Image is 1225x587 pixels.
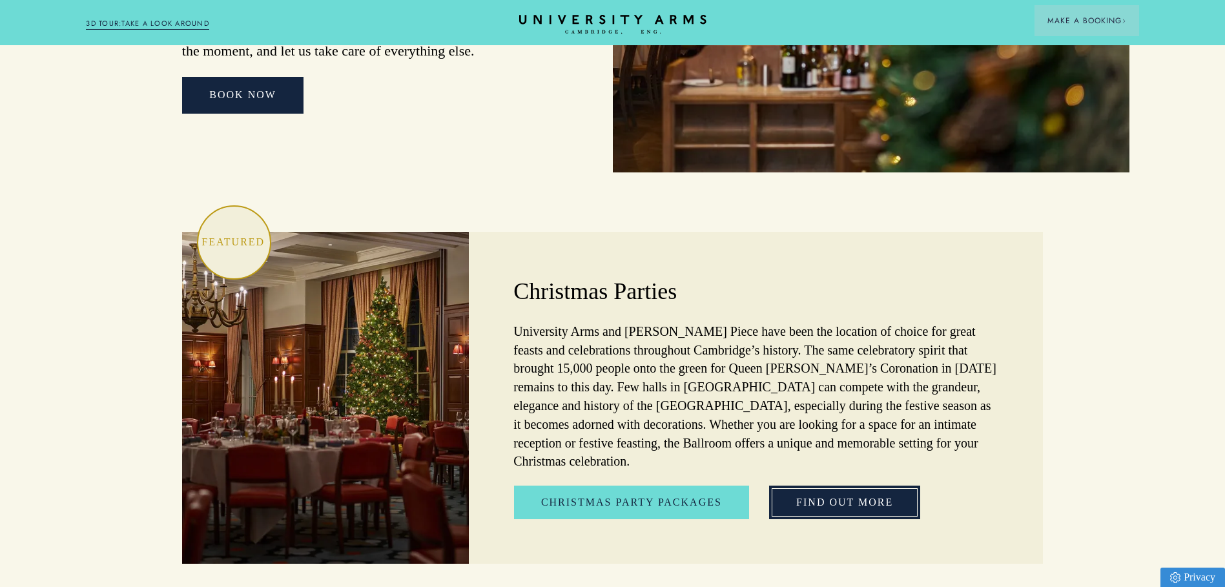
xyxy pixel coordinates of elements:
a: Privacy [1160,568,1225,587]
img: Privacy [1170,572,1180,583]
p: Featured [197,232,270,253]
button: Make a BookingArrow icon [1035,5,1139,36]
a: Find out More [769,486,920,519]
a: Home [519,15,706,35]
p: University Arms and [PERSON_NAME] Piece have been the location of choice for great feasts and cel... [513,322,998,471]
img: Arrow icon [1122,19,1126,23]
a: 3D TOUR:TAKE A LOOK AROUND [86,18,209,30]
h2: Christmas Parties [513,276,998,307]
img: image-2eb62e0d8836f9b8fe65471afb56e775a1fd3682-2500x1667-jpg [182,232,469,564]
a: Christmas Party Packages [514,486,749,519]
span: Make a Booking [1047,15,1126,26]
a: BOOK NOW [182,77,304,113]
